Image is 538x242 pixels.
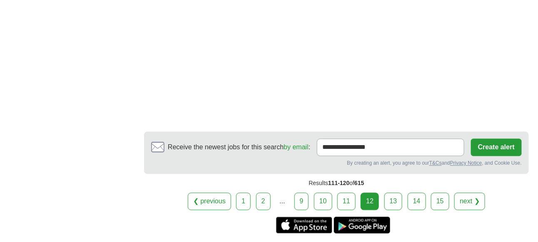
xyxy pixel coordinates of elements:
[276,217,332,234] a: Get the iPhone app
[151,160,522,167] div: By creating an alert, you agree to our and , and Cookie Use.
[334,217,390,234] a: Get the Android app
[328,180,349,187] span: 111-120
[236,193,251,210] a: 1
[354,180,364,187] span: 615
[256,193,271,210] a: 2
[454,193,485,210] a: next ❯
[408,193,426,210] a: 14
[314,193,332,210] a: 10
[431,193,449,210] a: 15
[294,193,309,210] a: 9
[450,161,482,166] a: Privacy Notice
[168,143,310,153] span: Receive the newest jobs for this search :
[274,193,291,210] div: ...
[188,193,231,210] a: ❮ previous
[337,193,356,210] a: 11
[144,174,529,193] div: Results of
[384,193,403,210] a: 13
[471,139,522,156] button: Create alert
[284,144,309,151] a: by email
[361,193,379,210] div: 12
[429,161,442,166] a: T&Cs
